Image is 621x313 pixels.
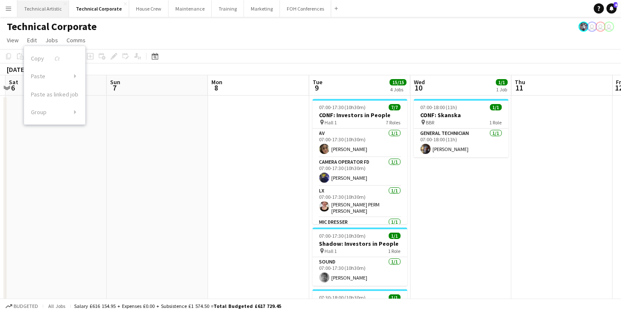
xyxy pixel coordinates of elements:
[389,104,401,110] span: 7/7
[389,233,401,239] span: 1/1
[7,20,97,33] h1: Technical Corporate
[313,217,408,246] app-card-role: Mic Dresser1/1
[313,78,322,86] span: Tue
[311,83,322,93] span: 9
[109,83,120,93] span: 7
[607,3,617,14] a: 4
[7,36,19,44] span: View
[596,22,606,32] app-user-avatar: Liveforce Admin
[414,129,509,157] app-card-role: General Technician1/107:00-18:00 (11h)[PERSON_NAME]
[69,0,129,17] button: Technical Corporate
[313,111,408,119] h3: CONF: Investors in People
[14,303,38,309] span: Budgeted
[4,302,39,311] button: Budgeted
[8,83,18,93] span: 6
[211,78,222,86] span: Mon
[414,99,509,157] app-job-card: 07:00-18:00 (11h)1/1CONF: Skanska BBR1 RoleGeneral Technician1/107:00-18:00 (11h)[PERSON_NAME]
[313,99,408,224] app-job-card: 07:00-17:30 (10h30m)7/7CONF: Investors in People Hall 17 RolesAV1/107:00-17:30 (10h30m)[PERSON_NA...
[319,233,366,239] span: 07:00-17:30 (10h30m)
[210,83,222,93] span: 8
[414,78,425,86] span: Wed
[514,83,526,93] span: 11
[42,35,61,46] a: Jobs
[413,83,425,93] span: 10
[389,294,401,301] span: 1/1
[313,228,408,286] app-job-card: 07:00-17:30 (10h30m)1/1Shadow: Investors in People Hall 11 RoleSound1/107:00-17:30 (10h30m)[PERSO...
[614,2,618,8] span: 4
[319,104,366,110] span: 07:00-17:30 (10h30m)
[213,303,281,309] span: Total Budgeted £617 729.45
[390,86,406,93] div: 4 Jobs
[604,22,614,32] app-user-avatar: Liveforce Admin
[7,65,26,74] div: [DATE]
[67,36,86,44] span: Comms
[515,78,526,86] span: Thu
[45,36,58,44] span: Jobs
[63,35,89,46] a: Comms
[325,248,337,254] span: Hall 1
[313,157,408,186] app-card-role: Camera Operator FD1/107:00-17:30 (10h30m)[PERSON_NAME]
[496,86,507,93] div: 1 Job
[325,119,337,126] span: Hall 1
[426,119,435,126] span: BBR
[280,0,331,17] button: FOH Conferences
[110,78,120,86] span: Sun
[24,35,40,46] a: Edit
[17,0,69,17] button: Technical Artistic
[319,294,366,301] span: 07:30-18:00 (10h30m)
[496,79,508,85] span: 1/1
[47,303,67,309] span: All jobs
[587,22,597,32] app-user-avatar: Abby Hubbard
[313,257,408,286] app-card-role: Sound1/107:00-17:30 (10h30m)[PERSON_NAME]
[390,79,407,85] span: 15/15
[129,0,169,17] button: House Crew
[212,0,244,17] button: Training
[169,0,212,17] button: Maintenance
[388,248,401,254] span: 1 Role
[313,129,408,157] app-card-role: AV1/107:00-17:30 (10h30m)[PERSON_NAME]
[313,240,408,247] h3: Shadow: Investors in People
[3,35,22,46] a: View
[244,0,280,17] button: Marketing
[414,111,509,119] h3: CONF: Skanska
[313,186,408,217] app-card-role: LX1/107:00-17:30 (10h30m)[PERSON_NAME] PERM [PERSON_NAME]
[579,22,589,32] app-user-avatar: Krisztian PERM Vass
[386,119,401,126] span: 7 Roles
[490,119,502,126] span: 1 Role
[74,303,281,309] div: Salary £616 154.95 + Expenses £0.00 + Subsistence £1 574.50 =
[421,104,457,110] span: 07:00-18:00 (11h)
[9,78,18,86] span: Sat
[27,36,37,44] span: Edit
[490,104,502,110] span: 1/1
